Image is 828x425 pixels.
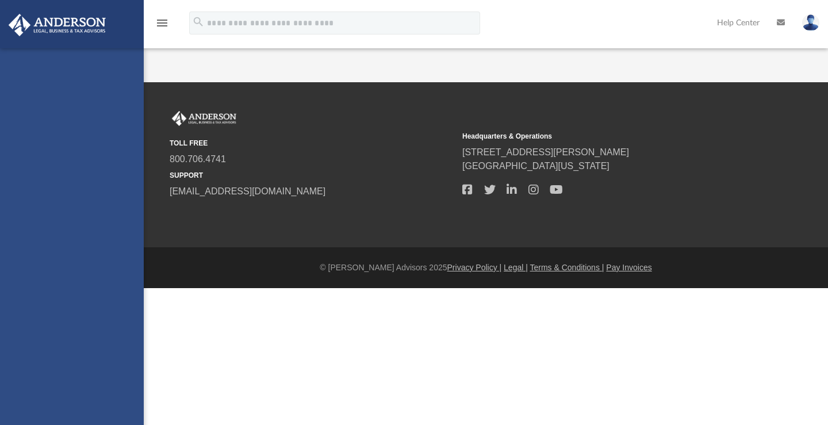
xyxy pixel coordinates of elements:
i: search [192,16,205,28]
a: Legal | [504,263,528,272]
a: [GEOGRAPHIC_DATA][US_STATE] [462,161,609,171]
small: TOLL FREE [170,138,454,148]
a: Terms & Conditions | [530,263,604,272]
a: [STREET_ADDRESS][PERSON_NAME] [462,147,629,157]
a: Pay Invoices [606,263,651,272]
a: 800.706.4741 [170,154,226,164]
i: menu [155,16,169,30]
img: User Pic [802,14,819,31]
a: Privacy Policy | [447,263,502,272]
img: Anderson Advisors Platinum Portal [5,14,109,36]
div: © [PERSON_NAME] Advisors 2025 [144,262,828,274]
a: menu [155,22,169,30]
small: SUPPORT [170,170,454,181]
a: [EMAIL_ADDRESS][DOMAIN_NAME] [170,186,325,196]
img: Anderson Advisors Platinum Portal [170,111,239,126]
small: Headquarters & Operations [462,131,747,141]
